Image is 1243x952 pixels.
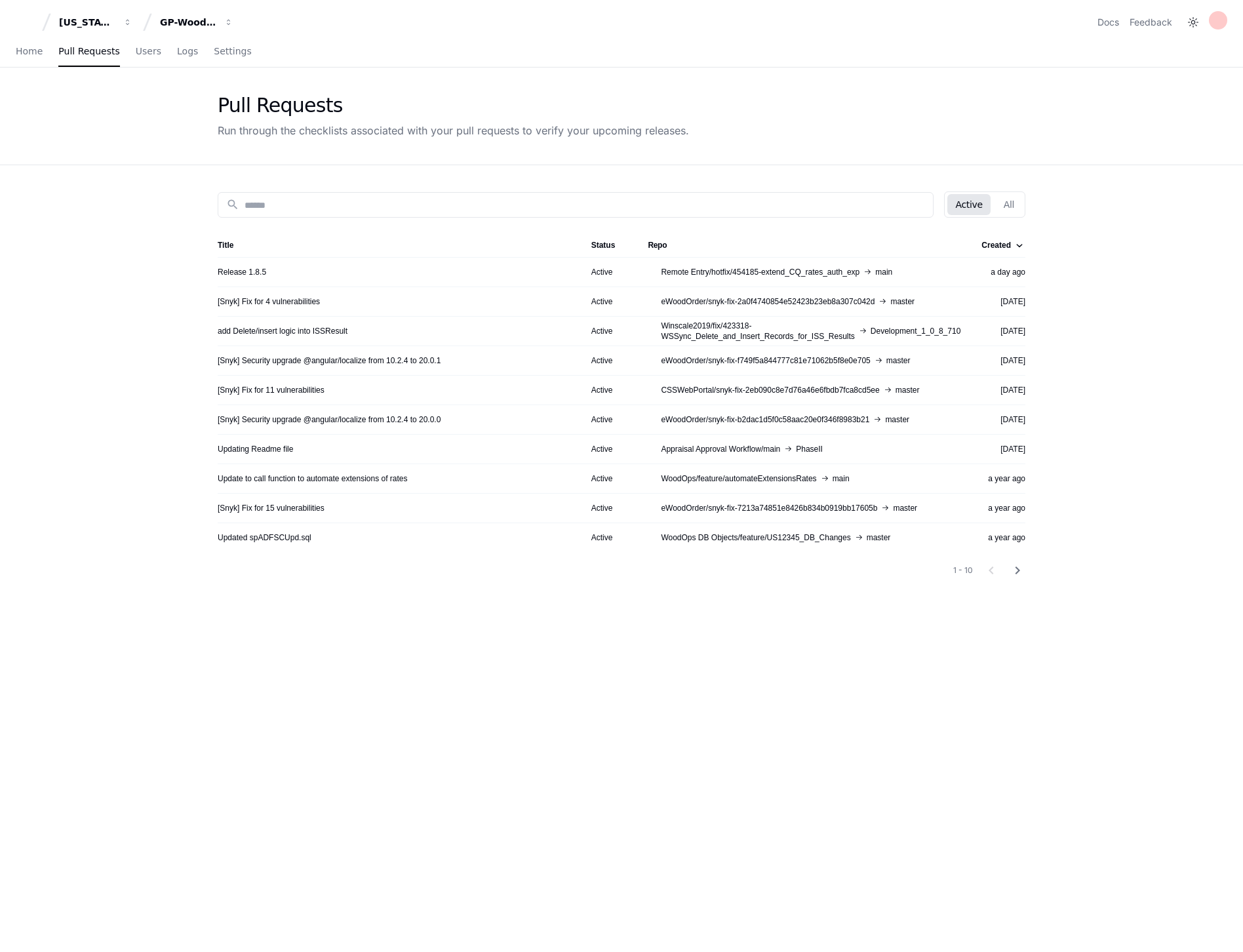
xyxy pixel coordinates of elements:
[661,321,854,342] span: Winscale2019/fix/423318-WSSync_Delete_and_Insert_Records_for_ISS_Results
[1130,16,1172,29] button: Feedback
[661,385,879,395] span: CSSWebPortal/snyk-fix-2eb090c8e7d76a46e6fbdb7fca8cd5ee
[1097,16,1119,29] a: Docs
[214,47,251,55] span: Settings
[981,355,1025,366] div: [DATE]
[136,47,161,55] span: Users
[591,240,627,250] div: Status
[981,473,1025,484] div: a year ago
[155,10,239,34] button: GP-WoodOps
[981,267,1025,277] div: a day ago
[136,37,161,67] a: Users
[893,503,917,513] span: master
[981,532,1025,543] div: a year ago
[160,16,216,29] div: GP-WoodOps
[218,326,347,336] a: add Delete/insert logic into ISSResult
[591,444,627,454] div: Active
[218,355,441,366] a: [Snyk] Security upgrade @angular/localize from 10.2.4 to 20.0.1
[218,385,325,395] a: [Snyk] Fix for 11 vulnerabilities
[214,37,251,67] a: Settings
[16,47,43,55] span: Home
[16,37,43,67] a: Home
[218,240,570,250] div: Title
[981,240,1011,250] div: Created
[591,532,627,543] div: Active
[591,414,627,425] div: Active
[661,473,816,484] span: WoodOps/feature/automateExtensionsRates
[218,444,293,454] a: Updating Readme file
[947,194,990,215] button: Active
[981,414,1025,425] div: [DATE]
[996,194,1022,215] button: All
[796,444,823,454] span: PhaseII
[226,198,239,211] mat-icon: search
[661,503,877,513] span: eWoodOrder/snyk-fix-7213a74851e8426b834b0919bb17605b
[637,233,971,257] th: Repo
[218,503,325,513] a: [Snyk] Fix for 15 vulnerabilities
[981,240,1023,250] div: Created
[885,414,909,425] span: master
[833,473,850,484] span: main
[1010,563,1025,578] mat-icon: chevron_right
[218,123,689,138] div: Run through the checklists associated with your pull requests to verify your upcoming releases.
[981,385,1025,395] div: [DATE]
[591,385,627,395] div: Active
[218,296,320,307] a: [Snyk] Fix for 4 vulnerabilities
[661,532,850,543] span: WoodOps DB Objects/feature/US12345_DB_Changes
[890,296,915,307] span: master
[218,240,233,250] div: Title
[177,37,198,67] a: Logs
[661,296,875,307] span: eWoodOrder/snyk-fix-2a0f4740854e52423b23eb8a307c042d
[218,267,266,277] a: Release 1.8.5
[867,532,891,543] span: master
[591,240,616,250] div: Status
[875,267,892,277] span: main
[953,565,973,576] div: 1 - 10
[58,37,119,67] a: Pull Requests
[981,326,1025,336] div: [DATE]
[218,532,311,543] a: Updated spADFSCUpd.sql
[218,473,408,484] a: Update to call function to automate extensions of rates
[54,10,138,34] button: [US_STATE] Pacific
[591,326,627,336] div: Active
[981,444,1025,454] div: [DATE]
[896,385,920,395] span: master
[591,355,627,366] div: Active
[591,267,627,277] div: Active
[661,414,869,425] span: eWoodOrder/snyk-fix-b2dac1d5f0c58aac20e0f346f8983b21
[661,267,859,277] span: Remote Entry/hotfix/454185-extend_CQ_rates_auth_exp
[661,444,780,454] span: Appraisal Approval Workflow/main
[591,296,627,307] div: Active
[871,326,960,336] span: Development_1_0_8_710
[886,355,911,366] span: master
[58,47,119,55] span: Pull Requests
[591,503,627,513] div: Active
[177,47,198,55] span: Logs
[59,16,115,29] div: [US_STATE] Pacific
[981,296,1025,307] div: [DATE]
[218,94,689,117] div: Pull Requests
[661,355,870,366] span: eWoodOrder/snyk-fix-f749f5a844777c81e71062b5f8e0e705
[981,503,1025,513] div: a year ago
[218,414,441,425] a: [Snyk] Security upgrade @angular/localize from 10.2.4 to 20.0.0
[591,473,627,484] div: Active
